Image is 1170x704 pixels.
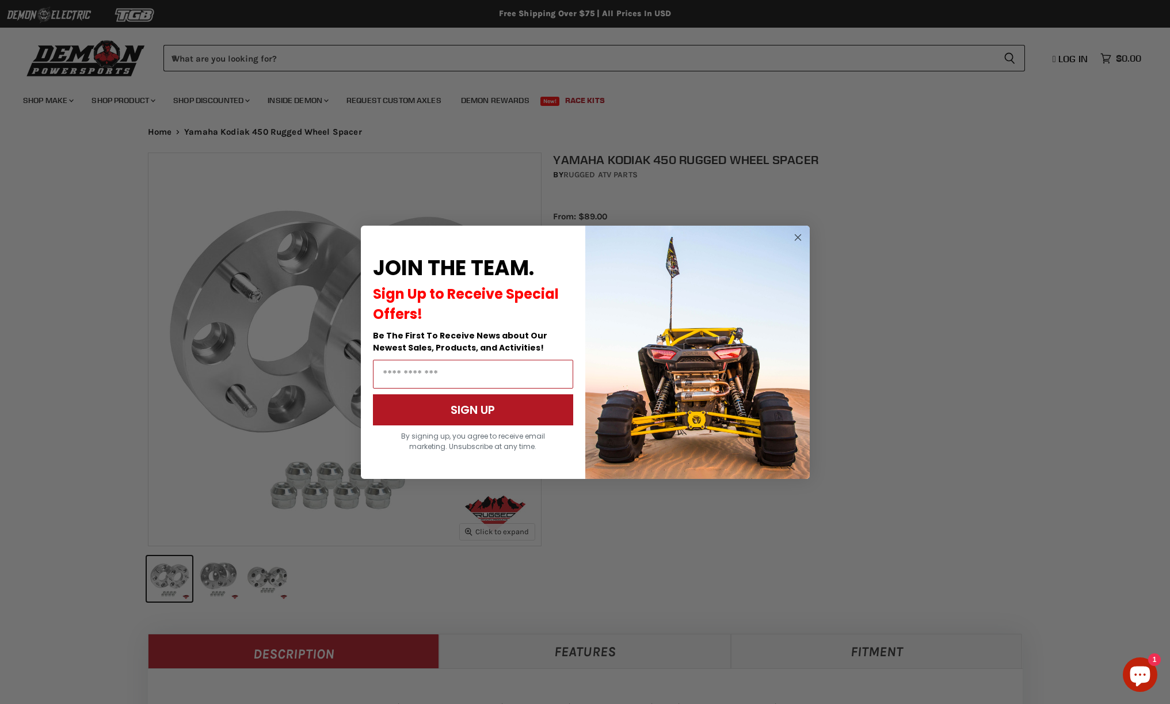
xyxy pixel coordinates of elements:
[373,330,547,353] span: Be The First To Receive News about Our Newest Sales, Products, and Activities!
[373,360,573,389] input: Email Address
[1119,657,1161,695] inbox-online-store-chat: Shopify online store chat
[373,394,573,425] button: SIGN UP
[585,226,810,479] img: a9095488-b6e7-41ba-879d-588abfab540b.jpeg
[373,253,534,283] span: JOIN THE TEAM.
[791,230,805,245] button: Close dialog
[373,284,559,324] span: Sign Up to Receive Special Offers!
[401,431,545,451] span: By signing up, you agree to receive email marketing. Unsubscribe at any time.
